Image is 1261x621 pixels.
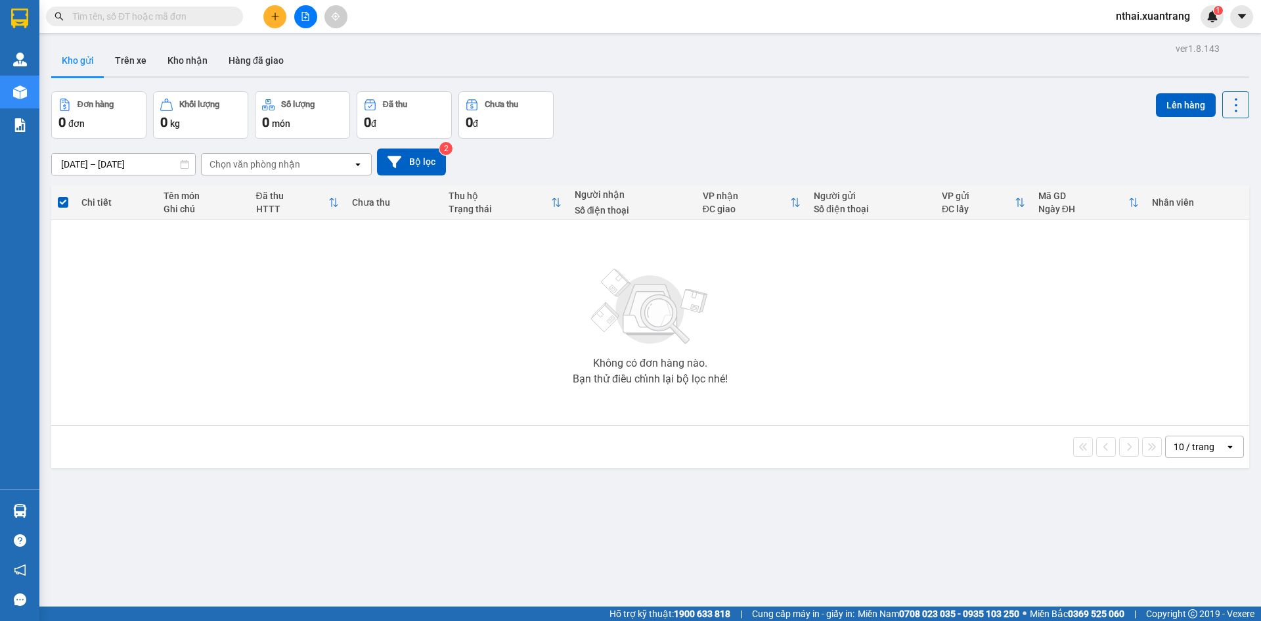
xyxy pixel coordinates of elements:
div: VP nhận [703,191,790,201]
span: | [740,607,742,621]
th: Toggle SortBy [1032,185,1145,220]
span: Miền Nam [858,607,1019,621]
span: question-circle [14,534,26,547]
span: | [1134,607,1136,621]
div: VP gửi [942,191,1015,201]
sup: 1 [1214,6,1223,15]
button: Số lượng0món [255,91,350,139]
button: aim [324,5,347,28]
button: Đơn hàng0đơn [51,91,146,139]
span: 0 [262,114,269,130]
svg: open [1225,442,1235,452]
button: Hàng đã giao [218,45,294,76]
div: ĐC lấy [942,204,1015,214]
div: Số lượng [281,100,315,109]
div: Ngày ĐH [1038,204,1128,214]
img: warehouse-icon [13,85,27,99]
span: kg [170,118,180,129]
strong: 0369 525 060 [1068,609,1124,619]
div: Đã thu [383,100,407,109]
button: Bộ lọc [377,149,446,175]
span: món [272,118,290,129]
img: solution-icon [13,118,27,132]
span: Miền Bắc [1030,607,1124,621]
span: message [14,593,26,606]
div: Số điện thoại [575,205,690,216]
span: Cung cấp máy in - giấy in: [752,607,854,621]
th: Toggle SortBy [935,185,1032,220]
button: Kho nhận [157,45,218,76]
span: Hỗ trợ kỹ thuật: [609,607,730,621]
div: Đã thu [256,191,329,201]
span: 0 [58,114,66,130]
th: Toggle SortBy [696,185,807,220]
div: Chọn văn phòng nhận [210,158,300,171]
span: notification [14,564,26,576]
svg: open [353,159,363,170]
div: ver 1.8.143 [1176,41,1220,56]
span: nthai.xuantrang [1105,8,1201,24]
img: icon-new-feature [1206,11,1218,22]
div: Người nhận [575,189,690,200]
div: Chi tiết [81,197,150,208]
strong: 0708 023 035 - 0935 103 250 [899,609,1019,619]
button: plus [263,5,286,28]
div: Thu hộ [449,191,551,201]
div: Khối lượng [179,100,219,109]
span: aim [331,12,340,21]
span: search [55,12,64,21]
button: Trên xe [104,45,157,76]
span: đơn [68,118,85,129]
button: Chưa thu0đ [458,91,554,139]
strong: 1900 633 818 [674,609,730,619]
span: plus [271,12,280,21]
button: Khối lượng0kg [153,91,248,139]
span: 0 [466,114,473,130]
sup: 2 [439,142,453,155]
span: 0 [364,114,371,130]
div: HTTT [256,204,329,214]
button: Kho gửi [51,45,104,76]
div: Số điện thoại [814,204,929,214]
div: Đơn hàng [77,100,114,109]
img: logo-vxr [11,9,28,28]
button: Đã thu0đ [357,91,452,139]
span: 0 [160,114,167,130]
div: ĐC giao [703,204,790,214]
th: Toggle SortBy [442,185,568,220]
div: Chưa thu [485,100,518,109]
div: Nhân viên [1152,197,1243,208]
div: Người gửi [814,191,929,201]
img: warehouse-icon [13,53,27,66]
span: 1 [1216,6,1220,15]
span: đ [473,118,478,129]
img: warehouse-icon [13,504,27,518]
span: ⚪️ [1023,611,1027,616]
th: Toggle SortBy [250,185,346,220]
button: caret-down [1230,5,1253,28]
span: caret-down [1236,11,1248,22]
span: file-add [301,12,310,21]
div: 10 / trang [1174,440,1214,453]
div: Tên món [164,191,243,201]
button: file-add [294,5,317,28]
input: Tìm tên, số ĐT hoặc mã đơn [72,9,227,24]
span: đ [371,118,376,129]
div: Không có đơn hàng nào. [593,358,707,369]
div: Ghi chú [164,204,243,214]
div: Bạn thử điều chỉnh lại bộ lọc nhé! [573,374,728,384]
button: Lên hàng [1156,93,1216,117]
div: Trạng thái [449,204,551,214]
span: copyright [1188,609,1197,618]
div: Chưa thu [352,197,435,208]
input: Select a date range. [52,154,195,175]
div: Mã GD [1038,191,1128,201]
img: svg+xml;base64,PHN2ZyBjbGFzcz0ibGlzdC1wbHVnX19zdmciIHhtbG5zPSJodHRwOi8vd3d3LnczLm9yZy8yMDAwL3N2Zy... [585,261,716,353]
